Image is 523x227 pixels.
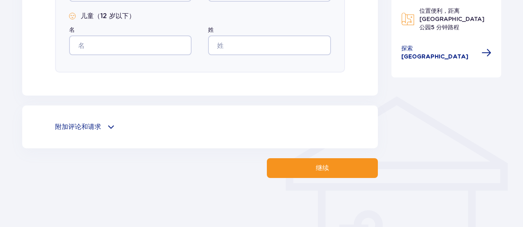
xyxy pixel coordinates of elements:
[401,46,468,60] font: 探索 [GEOGRAPHIC_DATA]
[81,12,135,20] font: 儿童（12 岁以下）
[69,13,76,19] img: 微笑图标
[69,26,75,33] font: 名
[69,35,192,55] input: 名
[208,35,331,55] input: 姓
[419,7,484,30] font: 距离 [GEOGRAPHIC_DATA] 公园
[401,44,492,61] a: 探索 [GEOGRAPHIC_DATA]
[431,24,459,30] font: 5 分钟路程
[55,124,101,130] font: 附加评论和请求
[208,26,214,33] font: 姓
[316,165,329,171] font: 继续
[401,12,414,26] img: 地图图标
[419,7,448,14] font: 位置便利，
[267,158,378,178] button: 继续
